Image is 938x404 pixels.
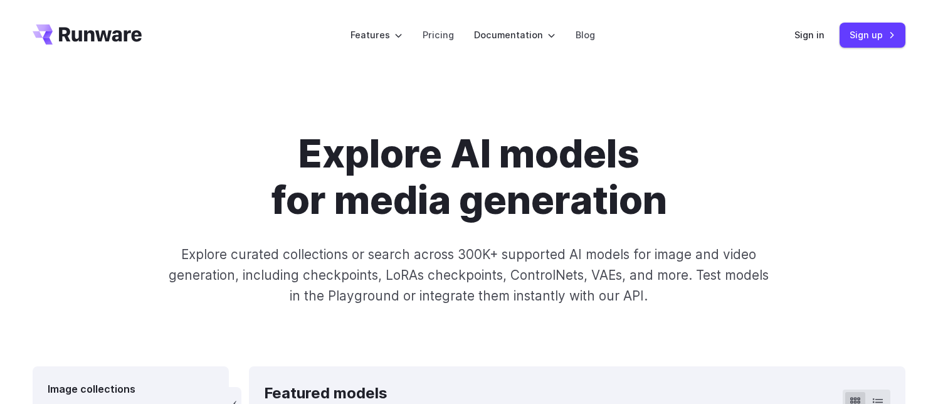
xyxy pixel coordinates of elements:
[350,28,403,42] label: Features
[33,24,142,45] a: Go to /
[120,130,818,224] h1: Explore AI models for media generation
[423,28,454,42] a: Pricing
[48,381,214,398] div: Image collections
[794,28,825,42] a: Sign in
[840,23,905,47] a: Sign up
[576,28,595,42] a: Blog
[164,244,774,307] p: Explore curated collections or search across 300K+ supported AI models for image and video genera...
[474,28,556,42] label: Documentation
